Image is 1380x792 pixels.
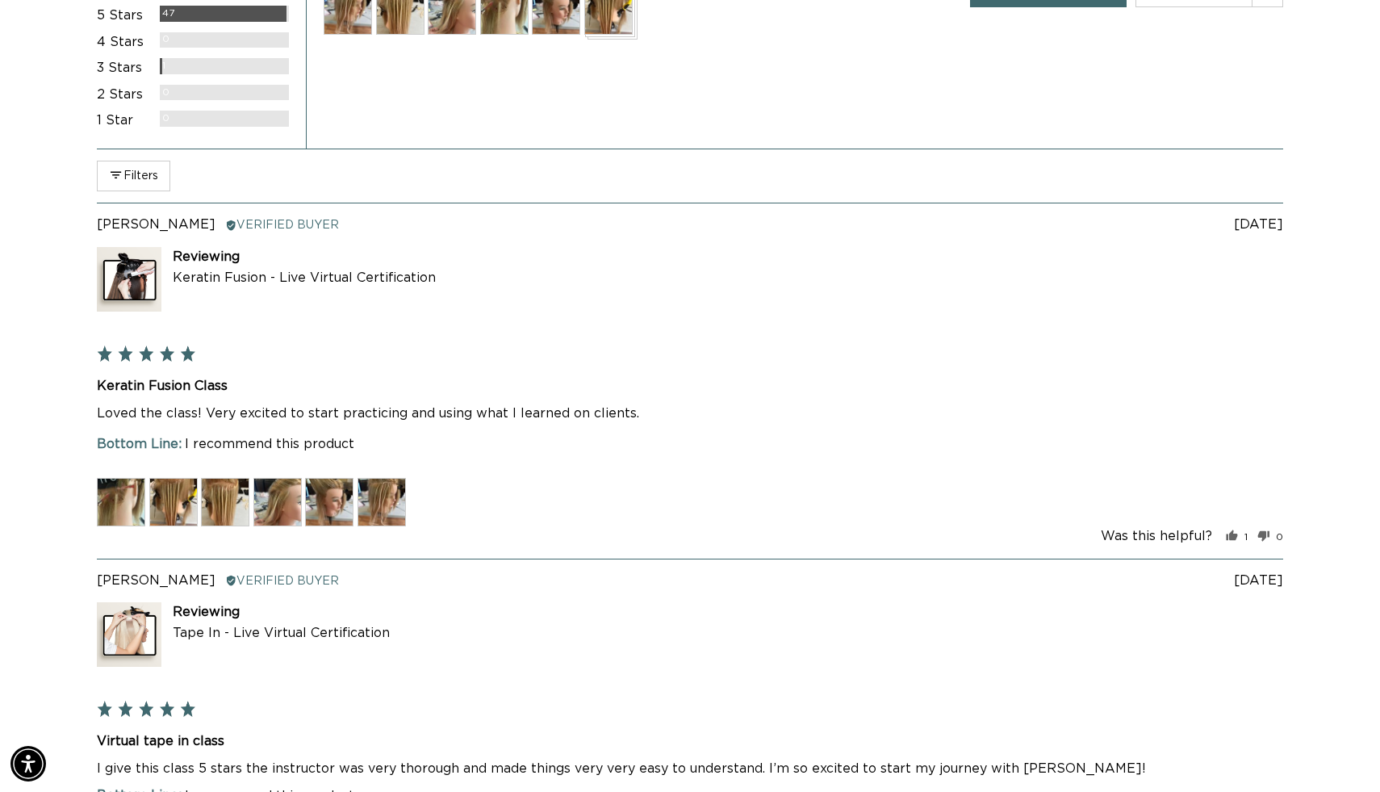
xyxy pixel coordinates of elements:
a: Tape In - Live Virtual Certification [173,626,390,639]
img: Open Image by Erin R. in a modal [97,478,145,526]
div: 5 Stars [97,6,148,27]
div: Verified Buyer [225,216,339,234]
div: 47 [162,6,175,21]
img: Open Image by Erin R. in a modal [253,478,302,526]
img: Tape In - Live Virtual Certification [97,602,161,667]
img: Keratin Fusion - Live Virtual Certification [97,247,161,312]
span: [PERSON_NAME] [97,218,215,231]
p: Loved the class! Very excited to start practicing and using what I learned on clients. [97,402,1283,425]
h2: Virtual tape in class [97,732,1283,750]
span: Was this helpful? [1101,530,1212,543]
div: Verified Buyer [225,572,339,590]
iframe: Chat Widget [1299,714,1380,792]
img: Open Image by Erin R. in a modal [358,478,406,526]
div: Accessibility Menu [10,746,46,782]
div: 0 [162,85,170,100]
div: 3 Stars [97,58,148,79]
img: Open Image by Erin R. in a modal [305,478,353,526]
button: Filters [97,161,170,191]
div: Reviewing [173,602,390,623]
div: I recommend this product [97,434,1283,455]
span: [PERSON_NAME] [97,574,215,587]
div: 1 [162,59,166,74]
p: I give this class 5 stars the instructor was very thorough and made things very very easy to unde... [97,757,1283,781]
img: Open Image by Erin R. in a modal [201,478,249,526]
div: 0 [162,111,170,127]
div: Reviewing [173,247,436,268]
img: Open Image by Erin R. in a modal [149,478,198,526]
h2: Keratin Fusion Class [97,377,1283,395]
span: [DATE] [1234,574,1283,587]
div: 1 Star [97,111,148,132]
button: Yes [1226,531,1248,543]
div: 4 Stars [97,32,148,53]
button: No [1251,531,1283,543]
a: Keratin Fusion - Live Virtual Certification [173,271,436,284]
div: 0 [162,32,170,48]
span: [DATE] [1234,218,1283,231]
ul: Rating distribution [97,6,289,132]
div: 2 Stars [97,85,148,106]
